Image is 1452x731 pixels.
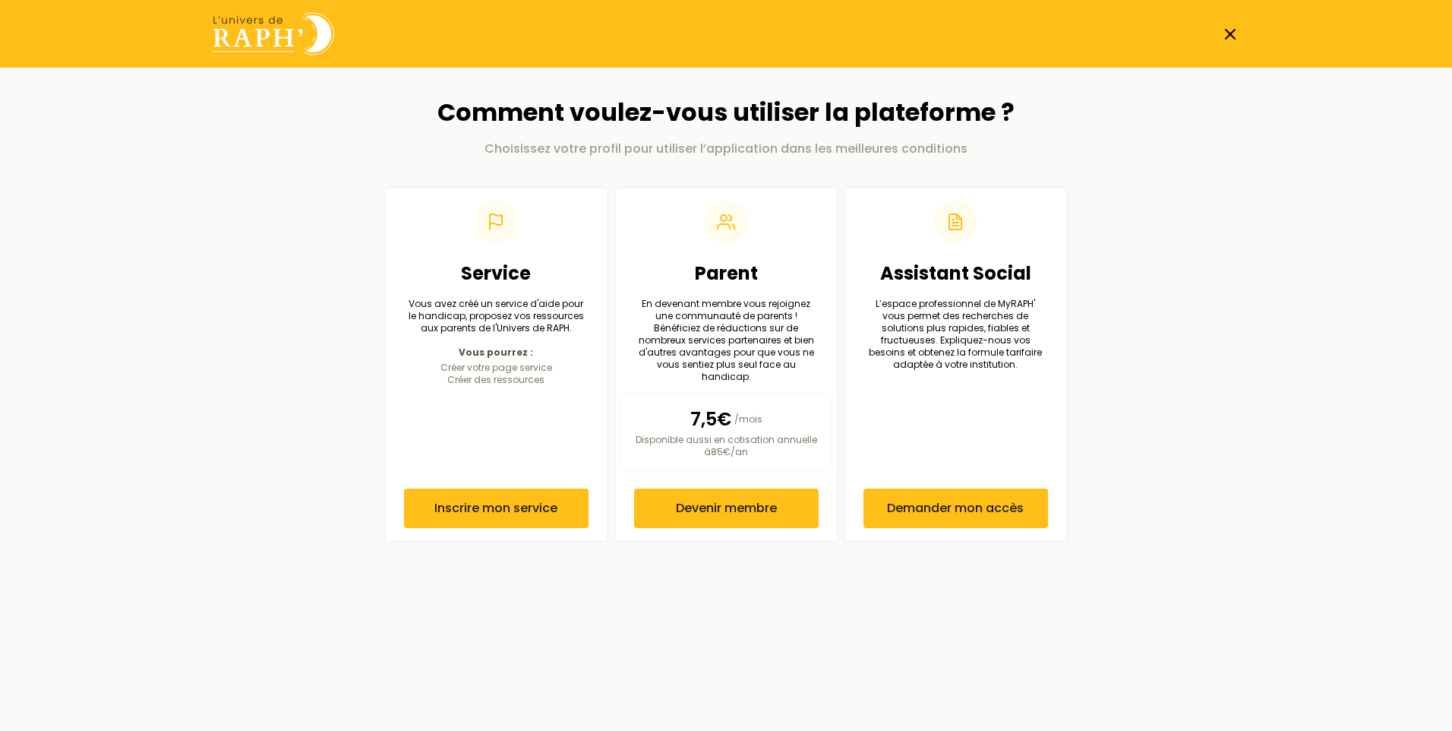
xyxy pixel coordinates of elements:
span: Demander mon accès [888,499,1024,517]
h1: Comment voulez-vous utiliser la plateforme ? [386,98,1066,127]
p: En devenant membre vous rejoignez une communauté de parents ! Bénéficiez de réductions sur de nom... [634,298,819,383]
p: L’espace professionnel de MyRAPH' vous permet des recherches de solutions plus rapides, fiables e... [863,298,1048,371]
a: ServiceVous avez créé un service d'aide pour le handicap, proposez vos ressources aux parents de ... [386,188,607,540]
h2: Parent [634,261,819,286]
a: ParentEn devenant membre vous rejoignez une communauté de parents ! Bénéficiez de réductions sur ... [616,188,837,540]
button: Demander mon accès [863,489,1048,528]
h2: Assistant Social [863,261,1048,286]
p: Choisissez votre profil pour utiliser l’application dans les meilleures conditions [386,140,1066,158]
li: Créer des ressources [404,373,589,385]
li: Créer votre page service [404,361,589,373]
a: Fermer la page [1221,25,1239,43]
p: /mois [634,407,819,431]
a: Assistant SocialL’espace professionnel de MyRAPH' vous permet des recherches de solutions plus ra... [845,188,1066,540]
h2: Service [404,261,589,286]
span: 7,5€ [690,407,731,431]
p: Disponible aussi en cotisation annuelle à 85€ /an [634,434,819,458]
button: Devenir membre [634,489,819,528]
button: Inscrire mon service [404,489,589,528]
p: Vous avez créé un service d'aide pour le handicap, proposez vos ressources aux parents de l'Unive... [404,298,589,334]
p: Vous pourrez : [404,346,589,358]
img: Univers de Raph logo [213,12,334,55]
span: Devenir membre [675,499,776,517]
span: Inscrire mon service [434,499,557,517]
